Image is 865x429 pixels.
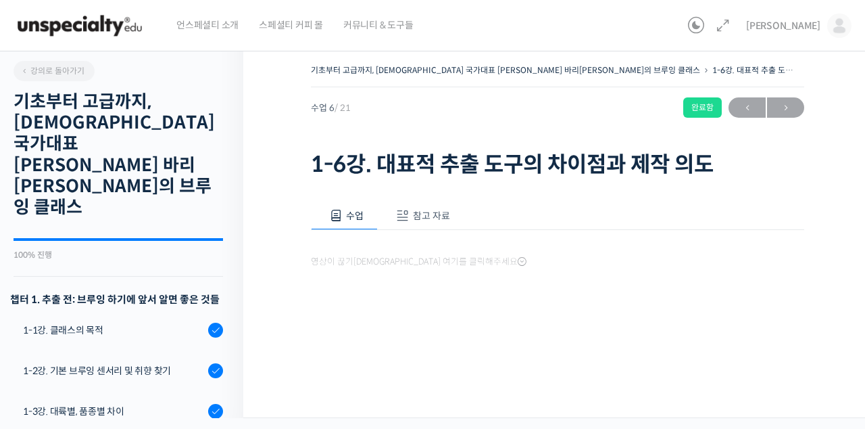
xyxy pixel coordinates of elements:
[23,363,204,378] div: 1-2강. 기본 브루잉 센서리 및 취향 찾기
[767,99,804,117] span: →
[14,61,95,81] a: 강의로 돌아가기
[683,97,722,118] div: 완료함
[728,99,766,117] span: ←
[23,404,204,419] div: 1-3강. 대륙별, 품종별 차이
[311,65,700,75] a: 기초부터 고급까지, [DEMOGRAPHIC_DATA] 국가대표 [PERSON_NAME] 바리[PERSON_NAME]의 브루잉 클래스
[728,97,766,118] a: ←이전
[23,323,204,338] div: 1-1강. 클래스의 목적
[346,210,364,222] span: 수업
[14,251,223,259] div: 100% 진행
[311,256,526,267] span: 영상이 끊기[DEMOGRAPHIC_DATA] 여기를 클릭해주세요
[311,152,804,177] h1: 1-6강. 대표적 추출 도구의 차이점과 제작 의도
[311,104,351,112] span: 수업 6
[10,290,223,309] h3: 챕터 1. 추출 전: 브루잉 하기에 앞서 알면 좋은 것들
[335,102,351,114] span: / 21
[14,91,223,218] h2: 기초부터 고급까지, [DEMOGRAPHIC_DATA] 국가대표 [PERSON_NAME] 바리[PERSON_NAME]의 브루잉 클래스
[767,97,804,118] a: 다음→
[746,20,820,32] span: [PERSON_NAME]
[413,210,450,222] span: 참고 자료
[20,66,84,76] span: 강의로 돌아가기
